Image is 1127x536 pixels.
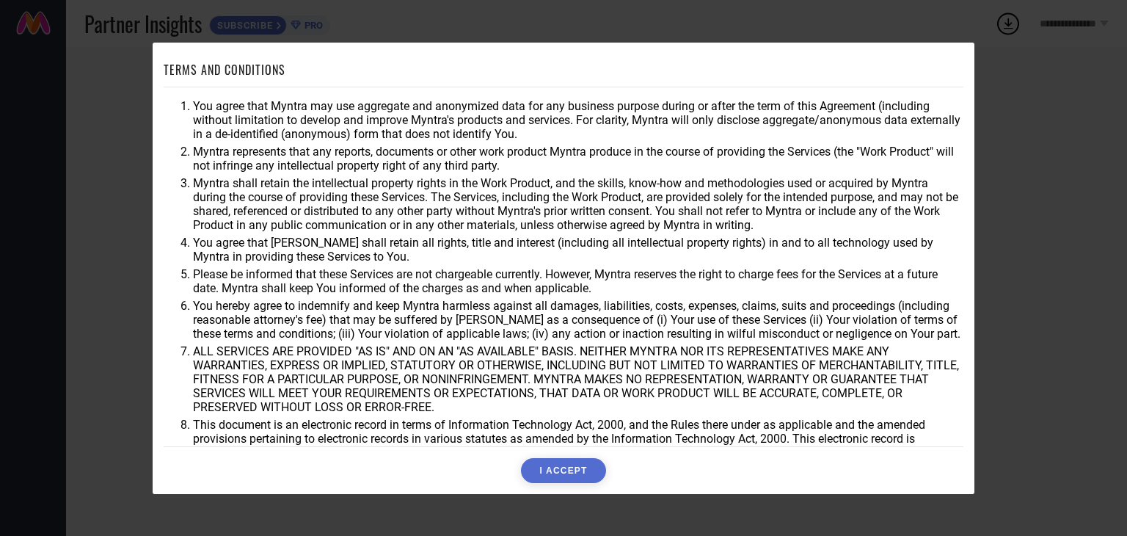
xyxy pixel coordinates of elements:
[193,145,963,173] li: Myntra represents that any reports, documents or other work product Myntra produce in the course ...
[193,236,963,264] li: You agree that [PERSON_NAME] shall retain all rights, title and interest (including all intellect...
[521,458,605,483] button: I ACCEPT
[193,299,963,341] li: You hereby agree to indemnify and keep Myntra harmless against all damages, liabilities, costs, e...
[193,344,963,414] li: ALL SERVICES ARE PROVIDED "AS IS" AND ON AN "AS AVAILABLE" BASIS. NEITHER MYNTRA NOR ITS REPRESEN...
[193,99,963,141] li: You agree that Myntra may use aggregate and anonymized data for any business purpose during or af...
[164,61,285,79] h1: TERMS AND CONDITIONS
[193,176,963,232] li: Myntra shall retain the intellectual property rights in the Work Product, and the skills, know-ho...
[193,267,963,295] li: Please be informed that these Services are not chargeable currently. However, Myntra reserves the...
[193,418,963,460] li: This document is an electronic record in terms of Information Technology Act, 2000, and the Rules...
